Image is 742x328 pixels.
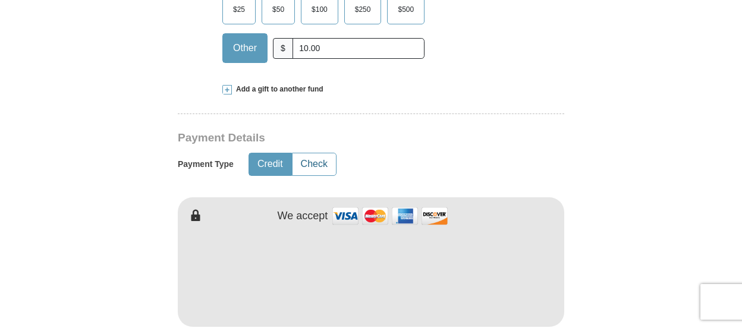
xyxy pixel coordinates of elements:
[278,210,328,223] h4: We accept
[227,39,263,57] span: Other
[349,1,377,18] span: $250
[178,131,481,145] h3: Payment Details
[178,159,234,169] h5: Payment Type
[227,1,251,18] span: $25
[273,38,293,59] span: $
[232,84,323,94] span: Add a gift to another fund
[293,153,336,175] button: Check
[293,38,425,59] input: Other Amount
[392,1,420,18] span: $500
[249,153,291,175] button: Credit
[306,1,334,18] span: $100
[266,1,290,18] span: $50
[331,203,449,229] img: credit cards accepted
